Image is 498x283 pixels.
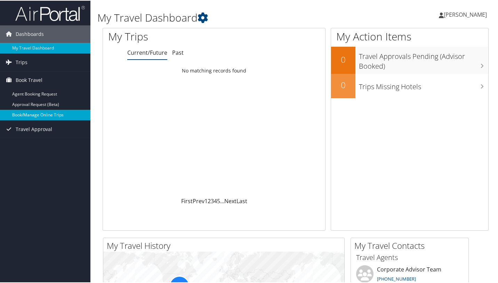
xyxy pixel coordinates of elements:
a: Past [172,48,184,56]
span: Travel Approval [16,120,52,137]
h1: My Travel Dashboard [97,10,362,24]
span: Book Travel [16,71,42,88]
a: First [181,197,193,204]
a: 1 [204,197,208,204]
span: Dashboards [16,25,44,42]
a: 4 [214,197,217,204]
a: 3 [211,197,214,204]
h2: My Travel History [107,239,344,251]
img: airportal-logo.png [15,5,85,21]
span: [PERSON_NAME] [444,10,487,18]
a: 2 [208,197,211,204]
a: Prev [193,197,204,204]
a: [PERSON_NAME] [439,3,494,24]
a: 0Trips Missing Hotels [331,73,488,98]
h3: Trips Missing Hotels [359,78,488,91]
h2: 0 [331,78,355,90]
a: Last [236,197,247,204]
h2: 0 [331,53,355,65]
h3: Travel Approvals Pending (Advisor Booked) [359,47,488,70]
span: … [220,197,224,204]
a: Current/Future [127,48,167,56]
h3: Travel Agents [356,252,463,262]
h1: My Trips [108,29,227,43]
td: No matching records found [103,64,325,76]
span: Trips [16,53,27,70]
h1: My Action Items [331,29,488,43]
h2: My Travel Contacts [354,239,468,251]
a: [PHONE_NUMBER] [377,275,416,281]
a: 0Travel Approvals Pending (Advisor Booked) [331,46,488,73]
a: Next [224,197,236,204]
a: 5 [217,197,220,204]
